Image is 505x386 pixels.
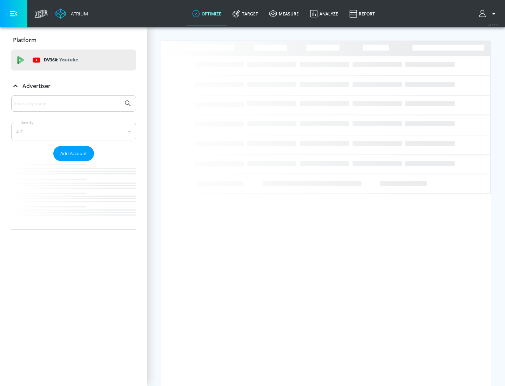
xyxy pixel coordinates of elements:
[11,49,136,71] div: DV360: Youtube
[11,161,136,229] nav: list of Advertiser
[264,1,304,26] a: measure
[22,82,50,90] p: Advertiser
[488,23,498,27] span: v 4.25.2
[59,56,78,64] p: Youtube
[68,11,88,17] div: Atrium
[60,149,87,158] span: Add Account
[20,120,35,125] label: Sort By
[11,123,136,140] div: A-Z
[227,1,264,26] a: Target
[44,56,78,64] p: DV360:
[344,1,381,26] a: Report
[13,36,36,44] p: Platform
[53,146,94,161] button: Add Account
[14,99,120,108] input: Search by name
[187,1,227,26] a: optimize
[11,76,136,96] div: Advertiser
[55,8,88,19] a: Atrium
[11,30,136,50] div: Platform
[304,1,344,26] a: Analyze
[11,95,136,229] div: Advertiser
